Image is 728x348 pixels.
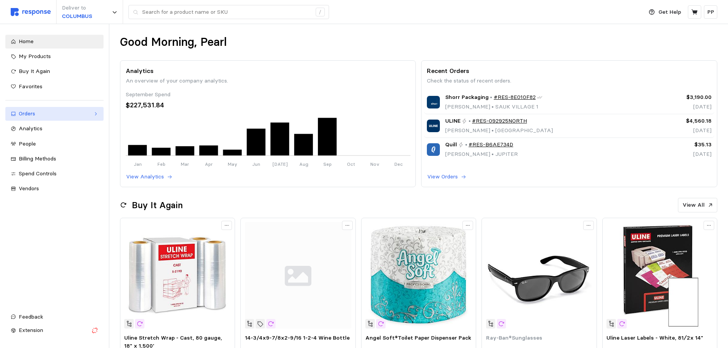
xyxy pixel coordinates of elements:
p: PP [707,8,714,16]
div: September Spend [126,91,410,99]
p: Get Help [658,8,681,16]
p: View All [683,201,705,209]
tspan: [DATE] [272,161,287,167]
p: COLUMBUS [62,12,92,21]
span: Spend Controls [19,170,57,177]
tspan: Feb [157,161,165,167]
p: Deliver to [62,4,92,12]
img: S-14725 [365,222,472,328]
a: #RES-092925NORTH [472,117,527,125]
span: Vendors [19,185,39,192]
span: 14-3/4x9-7/8x2-9/16 1-2-4 Wine Bottle [245,334,350,341]
h2: Buy It Again [132,199,183,211]
p: [DATE] [644,103,712,111]
tspan: Sep [323,161,331,167]
span: Angel Soft®Toilet Paper Dispenser Pack [365,334,471,341]
h1: Good Morning, Pearl [120,35,227,50]
tspan: Jan [133,161,141,167]
img: ULINE [427,120,439,132]
p: View Analytics [126,173,164,181]
input: Search for a product name or SKU [142,5,311,19]
p: An overview of your company analytics. [126,77,410,85]
button: View All [678,198,717,212]
a: Spend Controls [5,167,104,181]
tspan: Apr [205,161,213,167]
p: [DATE] [644,126,712,135]
span: Favorites [19,83,42,90]
p: Analytics [126,66,410,76]
img: Shorr Packaging [427,96,439,108]
img: Quill [427,143,439,156]
span: ULINE [445,117,460,125]
span: • [490,103,495,110]
p: • [469,117,471,125]
a: People [5,137,104,151]
a: Buy It Again [5,65,104,78]
a: My Products [5,50,104,63]
a: #RES-B6AE734D [469,141,513,149]
img: svg%3e [245,222,351,328]
div: / [316,8,325,17]
span: Analytics [19,125,42,132]
div: $227,531.84 [126,100,410,110]
tspan: Nov [370,161,379,167]
span: Feedback [19,313,43,320]
button: View Orders [427,172,467,181]
p: $4,560.18 [644,117,712,125]
tspan: May [228,161,237,167]
img: svg%3e [11,8,51,16]
a: Orders [5,107,104,121]
span: Shorr Packaging [445,93,489,102]
span: My Products [19,53,51,60]
a: Favorites [5,80,104,94]
p: [PERSON_NAME] JUPITER [445,150,518,159]
p: $3,190.00 [644,93,712,102]
span: People [19,140,36,147]
button: Feedback [5,310,104,324]
tspan: Dec [394,161,403,167]
a: Vendors [5,182,104,196]
p: $35.13 [644,141,712,149]
span: Uline Laser Labels - White, 81⁄2x 14" [606,334,703,341]
a: Analytics [5,122,104,136]
button: Get Help [644,5,686,19]
p: Recent Orders [427,66,712,76]
p: View Orders [427,173,458,181]
tspan: Jun [252,161,260,167]
tspan: Oct [347,161,355,167]
tspan: Mar [181,161,189,167]
span: • [490,151,495,157]
button: View Analytics [126,172,173,181]
span: Quill [445,141,457,149]
p: [PERSON_NAME] [GEOGRAPHIC_DATA] [445,126,553,135]
img: S-2190 [124,222,230,328]
button: PP [704,5,717,19]
span: Home [19,38,34,45]
a: #RES-8E010F82 [494,93,536,102]
p: • [490,93,492,102]
img: S-24389 [486,222,592,328]
div: Orders [19,110,90,118]
span: Billing Methods [19,155,56,162]
p: [PERSON_NAME] SAUK VILLAGE 1 [445,103,543,111]
img: S-10440 [606,222,713,328]
tspan: Aug [299,161,308,167]
p: Check the status of recent orders. [427,77,712,85]
button: Extension [5,324,104,337]
a: Home [5,35,104,49]
a: Billing Methods [5,152,104,166]
p: • [465,141,467,149]
p: [DATE] [644,150,712,159]
span: Ray-Ban®Sunglasses [486,334,542,341]
span: • [490,127,495,134]
span: Buy It Again [19,68,50,74]
span: Extension [19,327,43,333]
